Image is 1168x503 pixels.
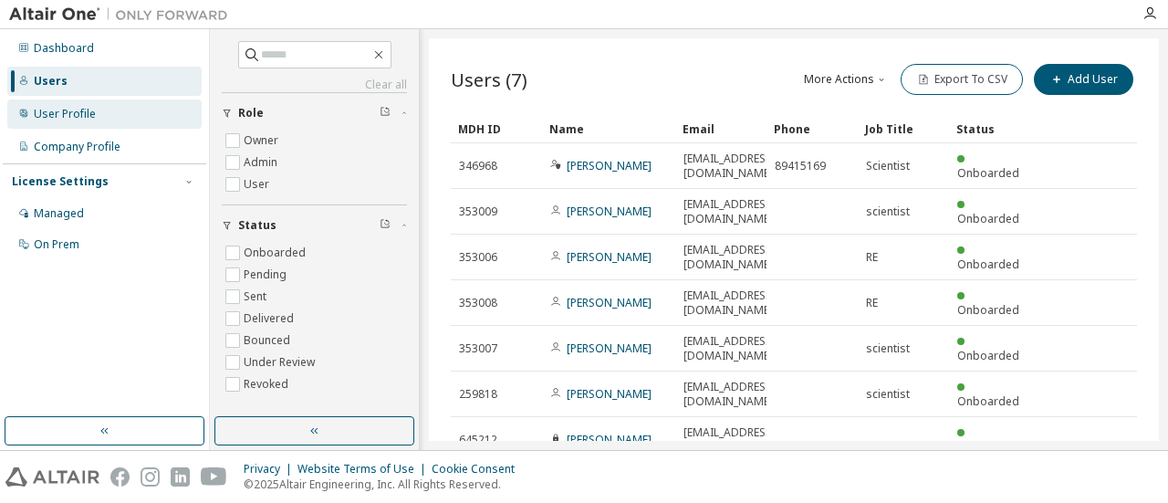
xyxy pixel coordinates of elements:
label: Admin [244,152,281,173]
button: Role [222,93,407,133]
span: Onboarded [957,211,1019,226]
span: RE [866,296,878,310]
div: Job Title [865,114,942,143]
div: Status [956,114,1033,143]
span: scientist [866,341,910,356]
a: [PERSON_NAME] [567,432,652,447]
label: Pending [244,264,290,286]
div: User Profile [34,107,96,121]
span: Status [238,218,276,233]
a: [PERSON_NAME] [567,158,652,173]
img: instagram.svg [141,467,160,487]
span: 346968 [459,159,497,173]
div: On Prem [34,237,79,252]
span: RE [866,250,878,265]
img: altair_logo.svg [5,467,99,487]
span: scientist [866,204,910,219]
button: Export To CSV [901,64,1023,95]
a: [PERSON_NAME] [567,341,652,356]
span: [EMAIL_ADDRESS][DOMAIN_NAME] [683,380,776,409]
p: © 2025 Altair Engineering, Inc. All Rights Reserved. [244,477,526,492]
span: 353008 [459,296,497,310]
span: Onboarded [957,257,1019,272]
a: [PERSON_NAME] [567,386,652,402]
img: facebook.svg [110,467,130,487]
span: Onboarded [957,439,1019,455]
span: [EMAIL_ADDRESS][DOMAIN_NAME] [683,334,776,363]
div: Company Profile [34,140,120,154]
span: Role [238,106,264,121]
div: Phone [774,114,850,143]
div: Dashboard [34,41,94,56]
span: [EMAIL_ADDRESS][DOMAIN_NAME] [683,243,776,272]
img: youtube.svg [201,467,227,487]
div: Email [683,114,759,143]
span: 353009 [459,204,497,219]
div: MDH ID [458,114,535,143]
a: Clear all [222,78,407,92]
a: [PERSON_NAME] [567,204,652,219]
span: Onboarded [957,302,1019,318]
span: 353007 [459,341,497,356]
div: Managed [34,206,84,221]
div: Name [549,114,668,143]
span: 259818 [459,387,497,402]
span: 89415169 [775,159,826,173]
span: [EMAIL_ADDRESS][DOMAIN_NAME] [683,425,776,455]
button: Status [222,205,407,246]
span: 645212 [459,433,497,447]
span: [EMAIL_ADDRESS][DOMAIN_NAME] [683,197,776,226]
div: Cookie Consent [432,462,526,477]
img: linkedin.svg [171,467,190,487]
label: Onboarded [244,242,309,264]
label: Delivered [244,308,297,330]
span: 353006 [459,250,497,265]
div: Website Terms of Use [297,462,432,477]
span: Onboarded [957,393,1019,409]
span: Clear filter [380,106,391,121]
span: Onboarded [957,348,1019,363]
div: License Settings [12,174,109,189]
label: Sent [244,286,270,308]
div: Privacy [244,462,297,477]
span: scientist [866,387,910,402]
span: [EMAIL_ADDRESS][DOMAIN_NAME] [683,288,776,318]
a: [PERSON_NAME] [567,249,652,265]
label: Under Review [244,351,318,373]
label: Revoked [244,373,292,395]
span: Onboarded [957,165,1019,181]
span: Scientist [866,159,910,173]
button: More Actions [802,64,890,95]
a: [PERSON_NAME] [567,295,652,310]
img: Altair One [9,5,237,24]
label: User [244,173,273,195]
label: Bounced [244,330,294,351]
span: Users (7) [451,67,527,92]
span: [EMAIL_ADDRESS][DOMAIN_NAME] [683,152,776,181]
button: Add User [1034,64,1133,95]
span: Clear filter [380,218,391,233]
div: Users [34,74,68,89]
label: Owner [244,130,282,152]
